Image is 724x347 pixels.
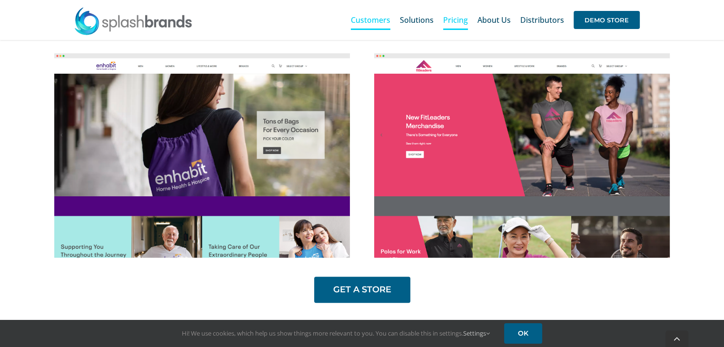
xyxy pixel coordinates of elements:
[74,7,193,35] img: SplashBrands.com Logo
[520,16,564,24] span: Distributors
[351,16,390,24] span: Customers
[400,16,434,24] span: Solutions
[574,11,640,29] span: DEMO STORE
[314,277,410,303] a: GET A STORE
[182,329,490,337] span: Hi! We use cookies, which help us show things more relevant to you. You can disable this in setti...
[443,16,468,24] span: Pricing
[520,5,564,35] a: Distributors
[504,323,542,344] a: OK
[477,16,511,24] span: About Us
[351,5,640,35] nav: Main Menu Sticky
[574,5,640,35] a: DEMO STORE
[443,5,468,35] a: Pricing
[463,329,490,337] a: Settings
[351,5,390,35] a: Customers
[333,285,391,295] span: GET A STORE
